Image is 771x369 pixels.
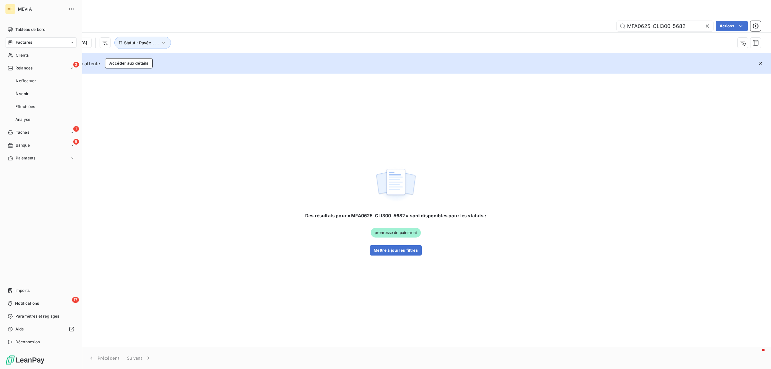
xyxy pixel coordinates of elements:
[371,228,421,238] span: promesse de paiement
[15,288,30,293] span: Imports
[18,6,64,12] span: MEVIA
[16,52,29,58] span: Clients
[73,62,79,67] span: 3
[370,245,422,256] button: Mettre à jour les filtres
[114,37,171,49] button: Statut : Payée , ...
[16,130,29,135] span: Tâches
[15,301,39,306] span: Notifications
[84,351,123,365] button: Précédent
[15,78,36,84] span: À effectuer
[15,313,59,319] span: Paramètres et réglages
[15,326,24,332] span: Aide
[375,165,416,205] img: empty state
[15,339,40,345] span: Déconnexion
[72,297,79,303] span: 17
[716,21,748,31] button: Actions
[749,347,765,363] iframe: Intercom live chat
[15,65,32,71] span: Relances
[123,351,155,365] button: Suivant
[5,355,45,365] img: Logo LeanPay
[5,324,77,334] a: Aide
[617,21,713,31] input: Rechercher
[105,58,153,68] button: Accéder aux détails
[73,126,79,132] span: 1
[5,4,15,14] div: ME
[15,117,30,122] span: Analyse
[73,139,79,145] span: 5
[15,104,35,110] span: Effectuées
[124,40,159,45] span: Statut : Payée , ...
[15,91,29,97] span: À venir
[16,155,35,161] span: Paiements
[305,212,486,219] span: Des résultats pour « MFA0625-CLI300-5682 » sont disponibles pour les statuts :
[15,27,45,32] span: Tableau de bord
[16,142,30,148] span: Banque
[16,40,32,45] span: Factures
